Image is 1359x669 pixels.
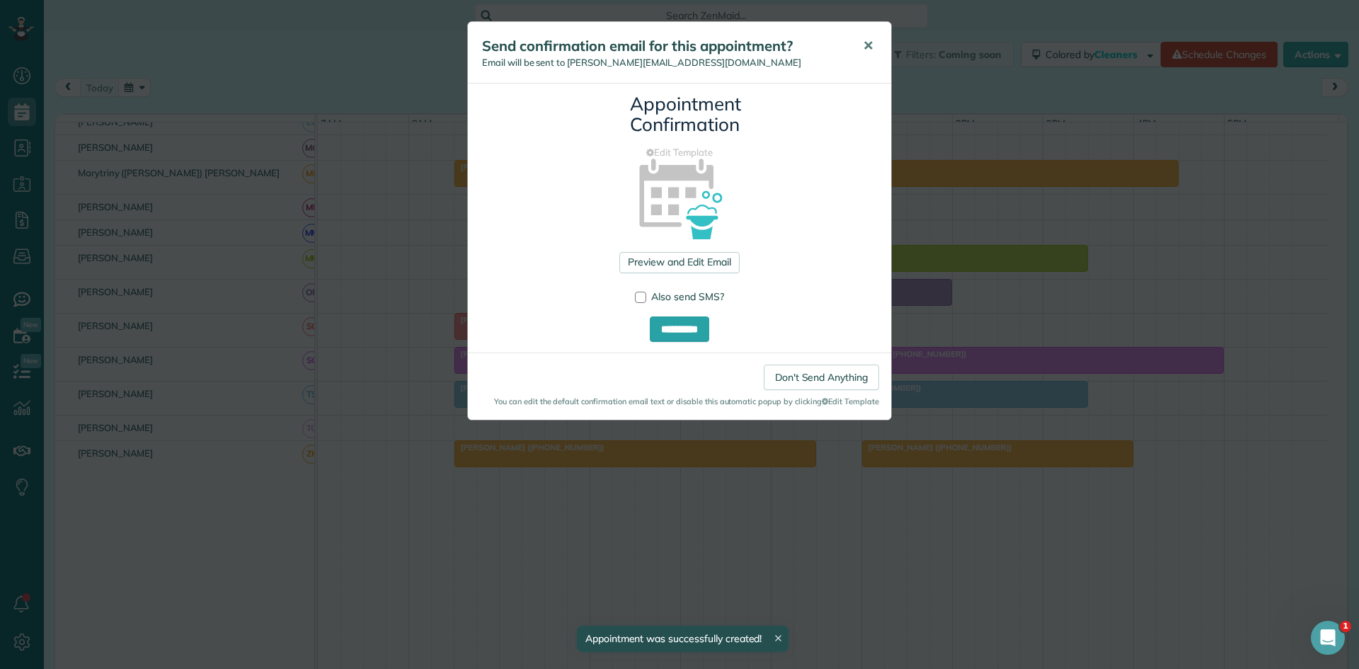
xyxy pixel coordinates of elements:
span: Also send SMS? [651,290,724,303]
a: Preview and Edit Email [619,252,739,273]
h3: Appointment Confirmation [630,94,729,135]
small: You can edit the default confirmation email text or disable this automatic popup by clicking Edit... [480,396,879,407]
a: Don't Send Anything [764,365,879,390]
span: Email will be sent to [PERSON_NAME][EMAIL_ADDRESS][DOMAIN_NAME] [482,57,801,68]
h5: Send confirmation email for this appointment? [482,36,843,56]
a: Edit Template [478,146,881,159]
span: ✕ [863,38,873,54]
span: 1 [1340,621,1351,632]
img: appointment_confirmation_icon-141e34405f88b12ade42628e8c248340957700ab75a12ae832a8710e9b578dc5.png [617,134,743,261]
iframe: Intercom live chat [1311,621,1345,655]
div: Appointment was successfully created! [577,626,789,652]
